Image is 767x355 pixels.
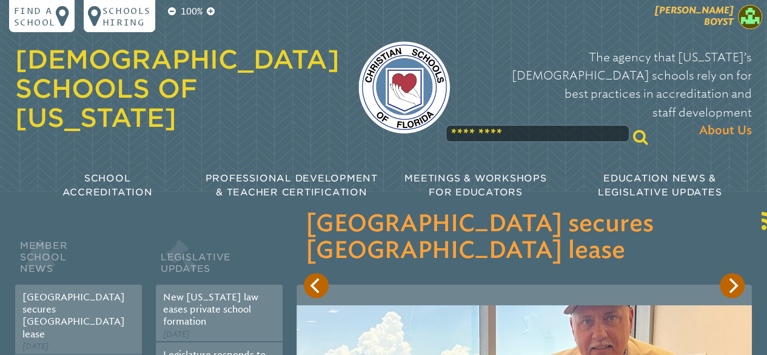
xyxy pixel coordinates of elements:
span: [PERSON_NAME] Boyst [655,4,734,27]
a: [GEOGRAPHIC_DATA] secures [GEOGRAPHIC_DATA] lease [22,291,125,340]
p: The agency that [US_STATE]’s [DEMOGRAPHIC_DATA] schools rely on for best practices in accreditati... [469,49,752,141]
span: [DATE] [163,330,189,339]
p: Schools Hiring [102,5,151,28]
h2: Legislative Updates [156,237,283,285]
span: Professional Development & Teacher Certification [206,172,378,198]
span: Education News & Legislative Updates [598,172,722,198]
p: Find a school [14,5,56,28]
p: 100% [178,5,205,19]
button: Next [720,273,745,299]
img: a72f3163101cd3032ac923ccebb94c6f [738,5,762,29]
span: About Us [699,122,752,140]
img: csf-logo-web-colors.png [358,41,450,134]
a: [DEMOGRAPHIC_DATA] Schools of [US_STATE] [15,44,340,133]
span: School Accreditation [62,172,153,198]
button: Previous [304,273,329,299]
span: Meetings & Workshops for Educators [404,172,546,198]
h2: Member School News [15,237,142,285]
span: [DATE] [22,342,49,351]
h3: [GEOGRAPHIC_DATA] secures [GEOGRAPHIC_DATA] lease [306,212,742,265]
a: New [US_STATE] law eases private school formation [163,291,258,328]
